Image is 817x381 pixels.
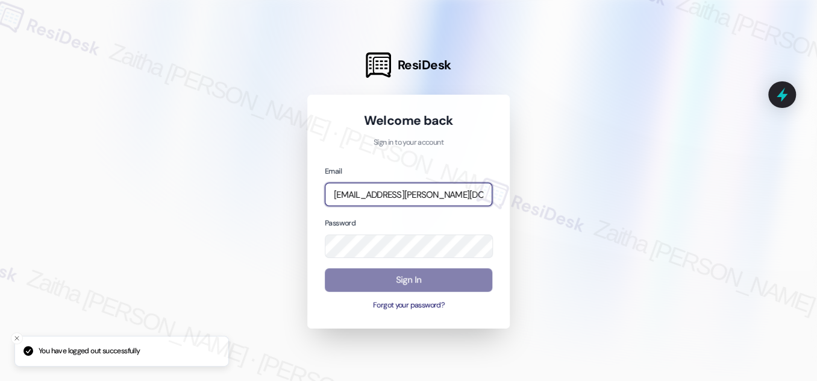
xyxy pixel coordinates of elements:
[398,57,451,74] span: ResiDesk
[325,137,492,148] p: Sign in to your account
[325,218,355,228] label: Password
[325,112,492,129] h1: Welcome back
[325,300,492,311] button: Forgot your password?
[325,183,492,206] input: name@example.com
[39,346,140,357] p: You have logged out successfully
[366,52,391,78] img: ResiDesk Logo
[325,268,492,292] button: Sign In
[11,332,23,344] button: Close toast
[325,166,342,176] label: Email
